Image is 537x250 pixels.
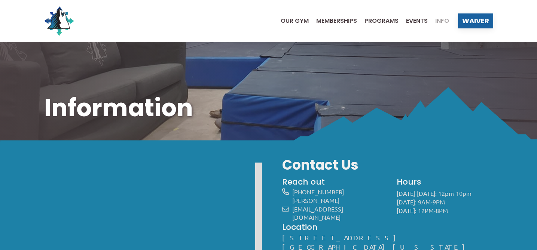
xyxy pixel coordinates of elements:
[458,13,493,28] a: Waiver
[399,18,428,24] a: Events
[397,176,493,188] h4: Hours
[462,18,489,24] span: Waiver
[282,176,384,188] h4: Reach out
[428,18,449,24] a: Info
[364,18,399,24] span: Programs
[281,18,309,24] span: Our Gym
[406,18,428,24] span: Events
[435,18,449,24] span: Info
[292,188,344,195] a: [PHONE_NUMBER]
[397,189,493,214] p: [DATE]-[DATE]: 12pm-10pm [DATE]: 9AM-9PM [DATE]: 12PM-8PM
[316,18,357,24] span: Memberships
[273,18,309,24] a: Our Gym
[357,18,399,24] a: Programs
[292,197,343,221] a: [PERSON_NAME][EMAIL_ADDRESS][DOMAIN_NAME]
[309,18,357,24] a: Memberships
[282,222,493,233] h4: Location
[44,6,74,36] img: North Wall Logo
[282,156,493,175] h3: Contact Us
